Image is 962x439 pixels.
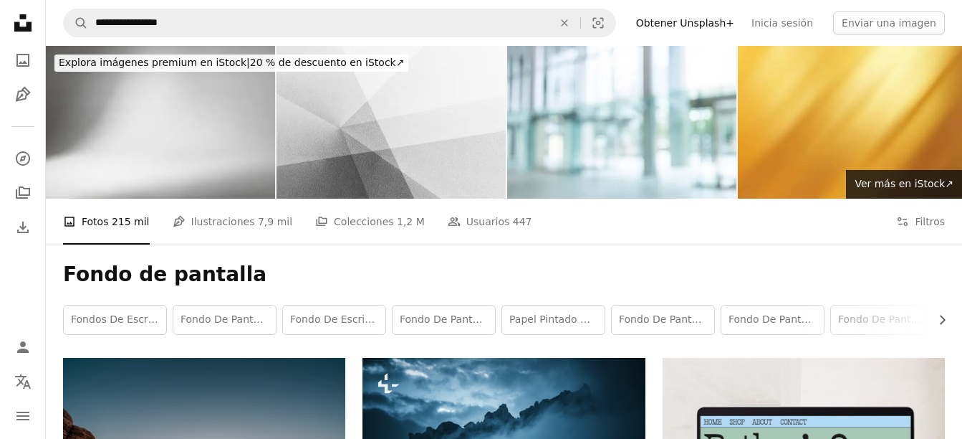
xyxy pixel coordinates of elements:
[46,46,275,199] img: Abstract white background
[276,46,506,199] img: Fondo abstracto negro, blanco, gris claro, plateado. Forma geométrica. Línea, raya, esquina, triá...
[549,9,580,37] button: Borrar
[64,306,166,334] a: Fondos de escritorio
[513,214,532,230] span: 447
[721,306,824,334] a: fondo de pantalla para móvil
[59,57,404,68] span: 20 % de descuento en iStock ↗
[9,402,37,430] button: Menú
[502,306,605,334] a: papel pintado del ordenador portátil
[581,9,615,37] button: Búsqueda visual
[9,333,37,362] a: Iniciar sesión / Registrarse
[9,367,37,396] button: Idioma
[929,306,945,334] button: desplazar lista a la derecha
[9,213,37,242] a: Historial de descargas
[9,144,37,173] a: Explorar
[173,199,293,245] a: Ilustraciones 7,9 mil
[46,46,417,80] a: Explora imágenes premium en iStock|20 % de descuento en iStock↗
[393,306,495,334] a: Fondo de pantalla 4k
[9,80,37,109] a: Ilustraciones
[283,306,385,334] a: Fondo de escritorio
[59,57,250,68] span: Explora imágenes premium en iStock |
[612,306,714,334] a: fondo de pantalla de escritorio
[9,179,37,207] a: Colecciones
[831,306,933,334] a: Fondo de pantalla de MacBook
[63,262,945,288] h1: Fondo de pantalla
[896,199,945,245] button: Filtros
[64,9,88,37] button: Buscar en Unsplash
[258,214,292,230] span: 7,9 mil
[448,199,532,245] a: Usuarios 447
[846,170,962,199] a: Ver más en iStock↗
[833,11,945,34] button: Enviar una imagen
[397,214,425,230] span: 1,2 M
[315,199,425,245] a: Colecciones 1,2 M
[855,178,953,189] span: Ver más en iStock ↗
[507,46,736,199] img: Vestíbulo con fachada de cristal y fondo borroso.
[627,11,743,34] a: Obtener Unsplash+
[63,9,616,37] form: Encuentra imágenes en todo el sitio
[173,306,276,334] a: fondo de pantalla 4k
[743,11,822,34] a: Inicia sesión
[9,46,37,75] a: Fotos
